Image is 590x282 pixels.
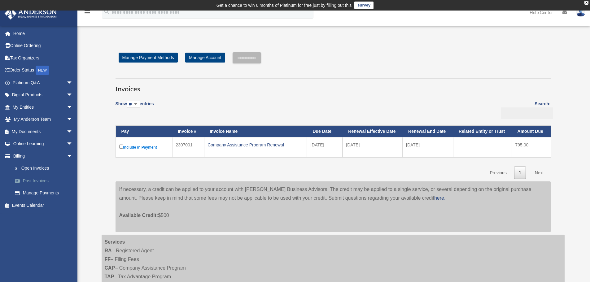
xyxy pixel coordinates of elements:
a: 1 [514,167,526,179]
th: Invoice Name: activate to sort column ascending [204,126,307,137]
div: NEW [36,66,49,75]
span: Available Credit: [119,213,158,218]
a: Billingarrow_drop_down [4,150,82,162]
div: close [584,1,588,5]
th: Pay: activate to sort column descending [116,126,173,137]
a: Tax Organizers [4,52,82,64]
input: Include in Payment [119,145,123,149]
span: arrow_drop_down [67,150,79,163]
th: Invoice #: activate to sort column ascending [172,126,204,137]
a: My Documentsarrow_drop_down [4,125,82,138]
th: Renewal End Date: activate to sort column ascending [403,126,453,137]
h3: Invoices [116,78,551,94]
div: Get a chance to win 6 months of Platinum for free just by filling out this [216,2,352,9]
a: $Open Invoices [9,162,79,175]
a: Manage Account [185,53,225,63]
a: menu [84,11,91,16]
img: User Pic [576,8,585,17]
a: Online Learningarrow_drop_down [4,138,82,150]
a: Digital Productsarrow_drop_down [4,89,82,101]
img: Anderson Advisors Platinum Portal [3,7,59,20]
td: [DATE] [307,137,343,157]
a: My Anderson Teamarrow_drop_down [4,113,82,126]
a: survey [354,2,374,9]
label: Include in Payment [119,143,169,151]
td: [DATE] [343,137,403,157]
span: arrow_drop_down [67,113,79,126]
span: arrow_drop_down [67,101,79,114]
a: Past Invoices [9,175,82,187]
span: $ [18,165,21,172]
a: Home [4,27,82,40]
a: here. [434,195,445,201]
a: Manage Payment Methods [119,53,178,63]
th: Related Entity or Trust: activate to sort column ascending [453,126,512,137]
th: Amount Due: activate to sort column ascending [512,126,551,137]
i: search [103,8,110,15]
td: [DATE] [403,137,453,157]
span: arrow_drop_down [67,76,79,89]
strong: TAP [105,274,114,279]
select: Showentries [127,101,140,108]
strong: CAP [105,265,115,271]
td: 2307001 [172,137,204,157]
strong: RA [105,248,112,253]
div: Company Assistance Program Renewal [208,141,304,149]
label: Search: [499,100,551,119]
input: Search: [501,107,553,119]
div: If necessary, a credit can be applied to your account with [PERSON_NAME] Business Advisors. The c... [116,181,551,232]
a: Events Calendar [4,199,82,211]
a: My Entitiesarrow_drop_down [4,101,82,113]
th: Due Date: activate to sort column ascending [307,126,343,137]
span: arrow_drop_down [67,138,79,150]
th: Renewal Effective Date: activate to sort column ascending [343,126,403,137]
td: 795.00 [512,137,551,157]
a: Platinum Q&Aarrow_drop_down [4,76,82,89]
a: Order StatusNEW [4,64,82,77]
label: Show entries [116,100,154,114]
span: arrow_drop_down [67,89,79,102]
strong: Services [105,239,125,245]
a: Manage Payments [9,187,82,199]
p: $500 [119,202,547,220]
a: Online Ordering [4,40,82,52]
i: menu [84,9,91,16]
strong: FF [105,257,111,262]
a: Previous [485,167,511,179]
a: Next [530,167,548,179]
span: arrow_drop_down [67,125,79,138]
